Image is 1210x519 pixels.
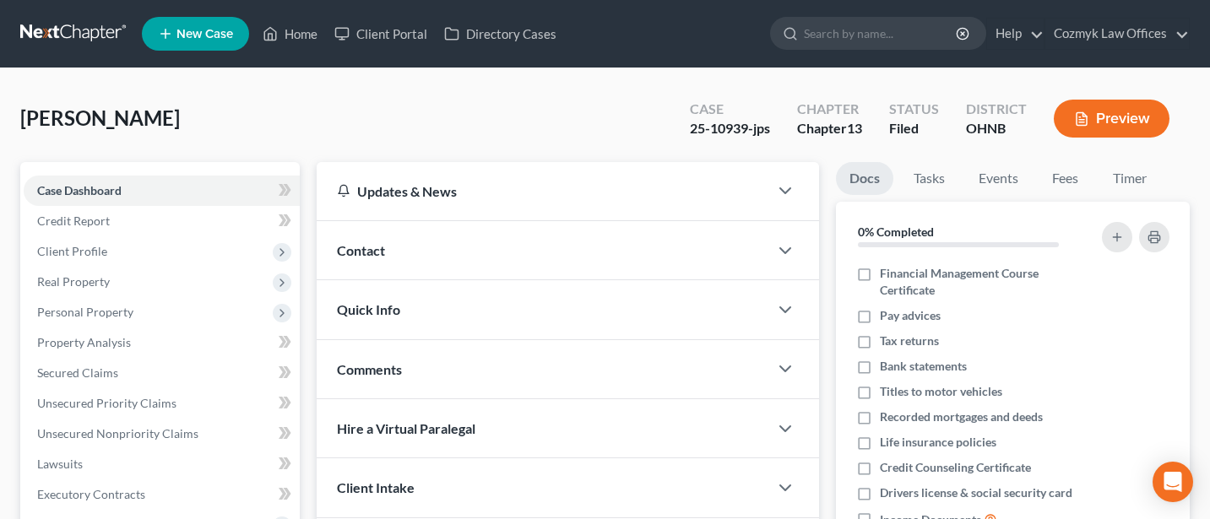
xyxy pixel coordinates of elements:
span: Bank statements [880,358,967,375]
span: Credit Counseling Certificate [880,459,1031,476]
span: Financial Management Course Certificate [880,265,1087,299]
a: Cozmyk Law Offices [1045,19,1189,49]
span: Secured Claims [37,365,118,380]
a: Credit Report [24,206,300,236]
a: Events [965,162,1032,195]
span: Personal Property [37,305,133,319]
span: Unsecured Nonpriority Claims [37,426,198,441]
span: Lawsuits [37,457,83,471]
div: OHNB [966,119,1027,138]
a: Directory Cases [436,19,565,49]
a: Tasks [900,162,958,195]
span: Quick Info [337,301,400,317]
span: Tax returns [880,332,939,349]
span: Real Property [37,274,110,289]
span: Comments [337,361,402,377]
span: Drivers license & social security card [880,484,1072,501]
div: 25-10939-jps [690,119,770,138]
span: [PERSON_NAME] [20,105,180,130]
a: Unsecured Priority Claims [24,388,300,419]
a: Property Analysis [24,327,300,358]
a: Help [987,19,1044,49]
a: Unsecured Nonpriority Claims [24,419,300,449]
div: Updates & News [337,182,748,200]
div: Filed [889,119,939,138]
span: Credit Report [37,214,110,228]
div: Open Intercom Messenger [1153,462,1193,502]
span: New Case [176,28,233,41]
span: Client Profile [37,244,107,258]
a: Case Dashboard [24,176,300,206]
div: Chapter [797,119,862,138]
span: 13 [847,120,862,136]
a: Executory Contracts [24,479,300,510]
span: Hire a Virtual Paralegal [337,420,475,436]
div: Status [889,100,939,119]
span: Recorded mortgages and deeds [880,408,1043,425]
strong: 0% Completed [858,224,934,239]
div: Case [690,100,770,119]
div: District [966,100,1027,119]
span: Client Intake [337,479,415,495]
span: Property Analysis [37,335,131,349]
a: Docs [836,162,893,195]
a: Lawsuits [24,449,300,479]
a: Timer [1099,162,1160,195]
a: Secured Claims [24,358,300,388]
input: Search by name... [804,18,958,49]
div: Chapter [797,100,862,119]
span: Pay advices [880,307,941,324]
button: Preview [1054,100,1169,138]
span: Contact [337,242,385,258]
span: Life insurance policies [880,434,996,451]
a: Home [254,19,326,49]
span: Titles to motor vehicles [880,383,1002,400]
a: Client Portal [326,19,436,49]
a: Fees [1039,162,1093,195]
span: Executory Contracts [37,487,145,501]
span: Unsecured Priority Claims [37,396,176,410]
span: Case Dashboard [37,183,122,197]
